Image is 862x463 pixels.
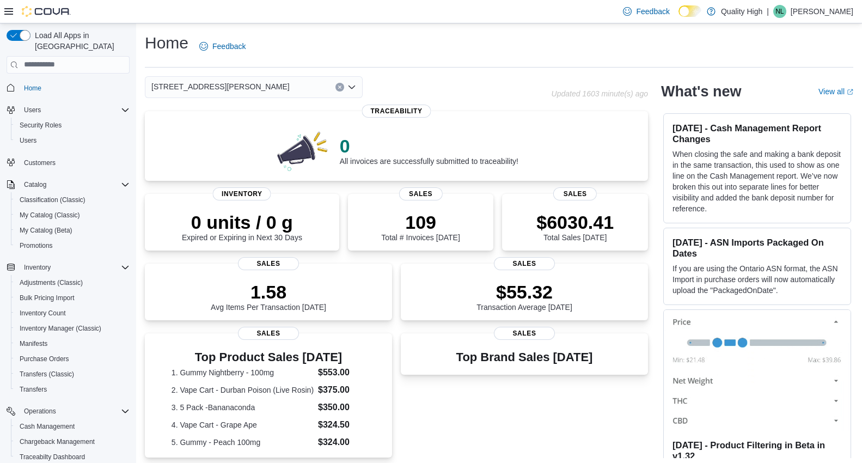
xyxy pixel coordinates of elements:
dt: 2. Vape Cart - Durban Poison (Live Rosin) [172,385,314,395]
span: My Catalog (Classic) [20,211,80,220]
div: All invoices are successfully submitted to traceability! [340,135,518,166]
a: Feedback [195,35,250,57]
span: Users [20,136,36,145]
span: Load All Apps in [GEOGRAPHIC_DATA] [30,30,130,52]
span: [STREET_ADDRESS][PERSON_NAME] [151,80,290,93]
button: Classification (Classic) [11,192,134,208]
dd: $375.00 [318,383,365,397]
button: Inventory [20,261,55,274]
span: Purchase Orders [15,352,130,365]
a: Bulk Pricing Import [15,291,79,304]
span: Transfers [20,385,47,394]
button: Users [2,102,134,118]
button: Home [2,80,134,96]
span: Security Roles [15,119,130,132]
span: Sales [238,257,299,270]
p: Quality High [721,5,762,18]
dt: 5. Gummy - Peach 100mg [172,437,314,448]
span: Traceability [362,105,431,118]
span: Customers [20,156,130,169]
p: | [767,5,769,18]
button: Inventory Count [11,306,134,321]
span: Chargeback Management [15,435,130,448]
h3: [DATE] - ASN Imports Packaged On Dates [673,237,842,259]
button: Promotions [11,238,134,253]
button: Users [20,103,45,117]
button: Chargeback Management [11,434,134,449]
button: Inventory [2,260,134,275]
div: Expired or Expiring in Next 30 Days [182,211,302,242]
dd: $350.00 [318,401,365,414]
span: Feedback [212,41,246,52]
span: Inventory Manager (Classic) [15,322,130,335]
button: Clear input [335,83,344,92]
span: Feedback [636,6,669,17]
a: Customers [20,156,60,169]
span: Inventory [213,187,271,200]
p: Updated 1603 minute(s) ago [552,89,648,98]
span: Catalog [20,178,130,191]
dt: 1. Gummy Nightberry - 100mg [172,367,314,378]
span: My Catalog (Beta) [15,224,130,237]
h3: [DATE] - Product Filtering in Beta in v1.32 [673,440,842,461]
span: Operations [24,407,56,416]
span: Operations [20,405,130,418]
button: Users [11,133,134,148]
p: $55.32 [476,281,572,303]
h1: Home [145,32,188,54]
span: Chargeback Management [20,437,95,446]
span: Sales [494,257,555,270]
p: 109 [381,211,460,233]
p: If you are using the Ontario ASN format, the ASN Import in purchase orders will now automatically... [673,263,842,296]
span: Adjustments (Classic) [15,276,130,289]
span: Promotions [20,241,53,250]
button: Catalog [2,177,134,192]
span: Inventory [24,263,51,272]
span: Cash Management [20,422,75,431]
button: Purchase Orders [11,351,134,367]
span: Transfers (Classic) [15,368,130,381]
span: Classification (Classic) [15,193,130,206]
span: Users [15,134,130,147]
button: My Catalog (Classic) [11,208,134,223]
span: Promotions [15,239,130,252]
span: Bulk Pricing Import [20,294,75,302]
button: Security Roles [11,118,134,133]
button: My Catalog (Beta) [11,223,134,238]
span: Users [24,106,41,114]
button: Open list of options [347,83,356,92]
span: Transfers (Classic) [20,370,74,379]
span: Sales [399,187,442,200]
a: Classification (Classic) [15,193,90,206]
span: Inventory [20,261,130,274]
a: Inventory Manager (Classic) [15,322,106,335]
span: Catalog [24,180,46,189]
a: Manifests [15,337,52,350]
a: Feedback [619,1,674,22]
h3: Top Product Sales [DATE] [172,351,365,364]
h3: [DATE] - Cash Management Report Changes [673,123,842,144]
span: NL [775,5,784,18]
span: Inventory Manager (Classic) [20,324,101,333]
a: Promotions [15,239,57,252]
button: Catalog [20,178,51,191]
span: Sales [553,187,597,200]
span: Inventory Count [20,309,66,318]
span: Home [24,84,41,93]
span: My Catalog (Beta) [20,226,72,235]
dd: $324.50 [318,418,365,431]
dd: $324.00 [318,436,365,449]
span: Manifests [15,337,130,350]
button: Customers [2,155,134,170]
span: Classification (Classic) [20,196,85,204]
a: View allExternal link [818,87,853,96]
a: Chargeback Management [15,435,99,448]
a: Adjustments (Classic) [15,276,87,289]
a: Transfers [15,383,51,396]
button: Cash Management [11,419,134,434]
button: Transfers [11,382,134,397]
span: Traceabilty Dashboard [20,453,85,461]
div: Transaction Average [DATE] [476,281,572,312]
button: Bulk Pricing Import [11,290,134,306]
